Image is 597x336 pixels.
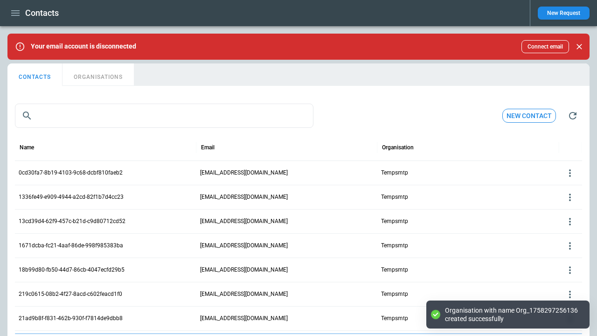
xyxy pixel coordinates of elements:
div: Organisation with name Org_1758297256136 created successfully [445,306,580,323]
p: Tempsmtp [381,290,408,298]
p: 18b99d80-fb50-44d7-86cb-4047ecfd29b5 [19,266,125,274]
p: Tempsmtp [381,193,408,201]
button: Connect email [521,40,569,53]
button: New Request [538,7,590,20]
p: [EMAIL_ADDRESS][DOMAIN_NAME] [200,266,288,274]
button: Close [573,40,586,53]
p: Tempsmtp [381,217,408,225]
p: 219c0615-08b2-4f27-8acd-c602feacd1f0 [19,290,122,298]
p: [EMAIL_ADDRESS][DOMAIN_NAME] [200,315,288,322]
p: [EMAIL_ADDRESS][DOMAIN_NAME] [200,193,288,201]
p: 21ad9b8f-f831-462b-930f-f7814de9dbb8 [19,315,123,322]
p: 1671dcba-fc21-4aaf-86de-998f985383ba [19,242,123,250]
p: 13cd39d4-62f9-457c-b21d-c9d80712cd52 [19,217,125,225]
p: Tempsmtp [381,266,408,274]
div: Email [201,144,215,151]
p: Tempsmtp [381,169,408,177]
p: [EMAIL_ADDRESS][DOMAIN_NAME] [200,242,288,250]
p: 1336fe49-e909-4944-a2cd-82f1b7d4cc23 [19,193,124,201]
p: Tempsmtp [381,242,408,250]
button: CONTACTS [7,63,62,86]
div: Organisation [382,144,414,151]
p: Tempsmtp [381,315,408,322]
p: [EMAIL_ADDRESS][DOMAIN_NAME] [200,217,288,225]
p: [EMAIL_ADDRESS][DOMAIN_NAME] [200,169,288,177]
p: [EMAIL_ADDRESS][DOMAIN_NAME] [200,290,288,298]
p: 0cd30fa7-8b19-4103-9c68-dcbf810faeb2 [19,169,123,177]
p: Your email account is disconnected [31,42,136,50]
button: New contact [502,109,556,123]
div: Name [20,144,34,151]
button: ORGANISATIONS [62,63,134,86]
div: dismiss [573,36,586,57]
h1: Contacts [25,7,59,19]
